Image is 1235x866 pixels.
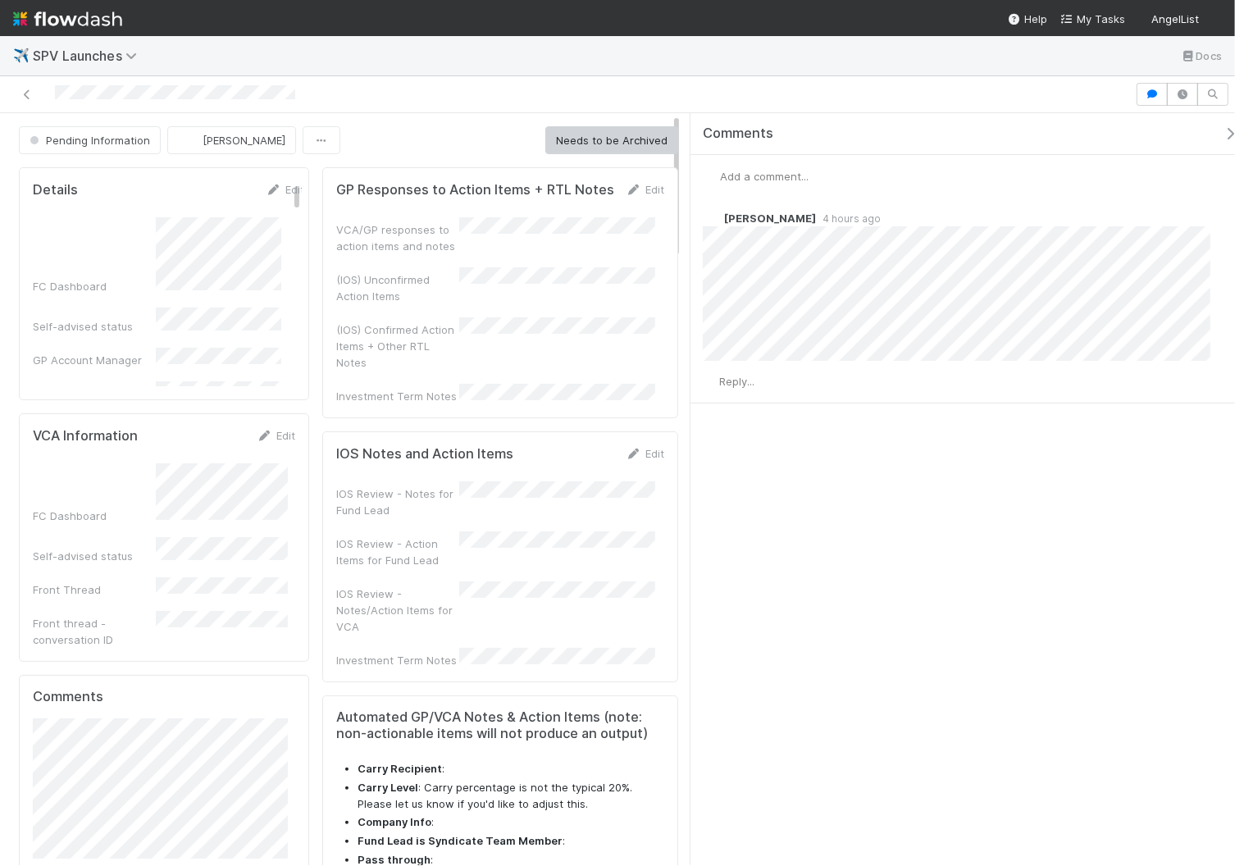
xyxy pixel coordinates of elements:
[33,352,156,368] div: GP Account Manager
[336,586,459,635] div: IOS Review - Notes/Action Items for VCA
[719,375,754,388] span: Reply...
[358,853,431,866] strong: Pass through
[724,212,816,225] span: [PERSON_NAME]
[203,134,285,147] span: [PERSON_NAME]
[33,428,138,444] h5: VCA Information
[336,221,459,254] div: VCA/GP responses to action items and notes
[181,132,198,148] img: avatar_b18de8e2-1483-4e81-aa60-0a3d21592880.png
[703,210,719,226] img: avatar_b18de8e2-1483-4e81-aa60-0a3d21592880.png
[13,5,122,33] img: logo-inverted-e16ddd16eac7371096b0.svg
[545,126,678,154] button: Needs to be Archived
[1151,12,1199,25] span: AngelList
[358,762,442,775] strong: Carry Recipient
[358,780,664,812] li: : Carry percentage is not the typical 20%. Please let us know if you'd like to adjust this.
[336,709,664,741] h5: Automated GP/VCA Notes & Action Items (note: non-actionable items will not produce an output)
[1205,11,1222,28] img: avatar_eed832e9-978b-43e4-b51e-96e46fa5184b.png
[336,321,459,371] div: (IOS) Confirmed Action Items + Other RTL Notes
[626,183,664,196] a: Edit
[336,182,614,198] h5: GP Responses to Action Items + RTL Notes
[13,48,30,62] span: ✈️
[33,689,295,705] h5: Comments
[33,385,156,402] div: IOS DRI
[257,429,295,442] a: Edit
[1060,11,1125,27] a: My Tasks
[33,318,156,335] div: Self-advised status
[336,446,513,463] h5: IOS Notes and Action Items
[33,278,156,294] div: FC Dashboard
[266,183,304,196] a: Edit
[1008,11,1047,27] div: Help
[336,485,459,518] div: IOS Review - Notes for Fund Lead
[336,271,459,304] div: (IOS) Unconfirmed Action Items
[358,761,664,777] li: :
[704,168,720,185] img: avatar_eed832e9-978b-43e4-b51e-96e46fa5184b.png
[33,615,156,648] div: Front thread - conversation ID
[336,388,459,404] div: Investment Term Notes
[358,814,664,831] li: :
[336,652,459,668] div: Investment Term Notes
[358,815,431,828] strong: Company Info
[358,834,563,847] strong: Fund Lead is Syndicate Team Member
[33,548,156,564] div: Self-advised status
[167,126,296,154] button: [PERSON_NAME]
[1180,46,1222,66] a: Docs
[720,170,809,183] span: Add a comment...
[626,447,664,460] a: Edit
[703,125,773,142] span: Comments
[33,581,156,598] div: Front Thread
[33,182,78,198] h5: Details
[1060,12,1125,25] span: My Tasks
[33,48,145,64] span: SPV Launches
[816,212,881,225] span: 4 hours ago
[33,508,156,524] div: FC Dashboard
[358,781,418,794] strong: Carry Level
[358,833,664,850] li: :
[703,374,719,390] img: avatar_eed832e9-978b-43e4-b51e-96e46fa5184b.png
[336,536,459,568] div: IOS Review - Action Items for Fund Lead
